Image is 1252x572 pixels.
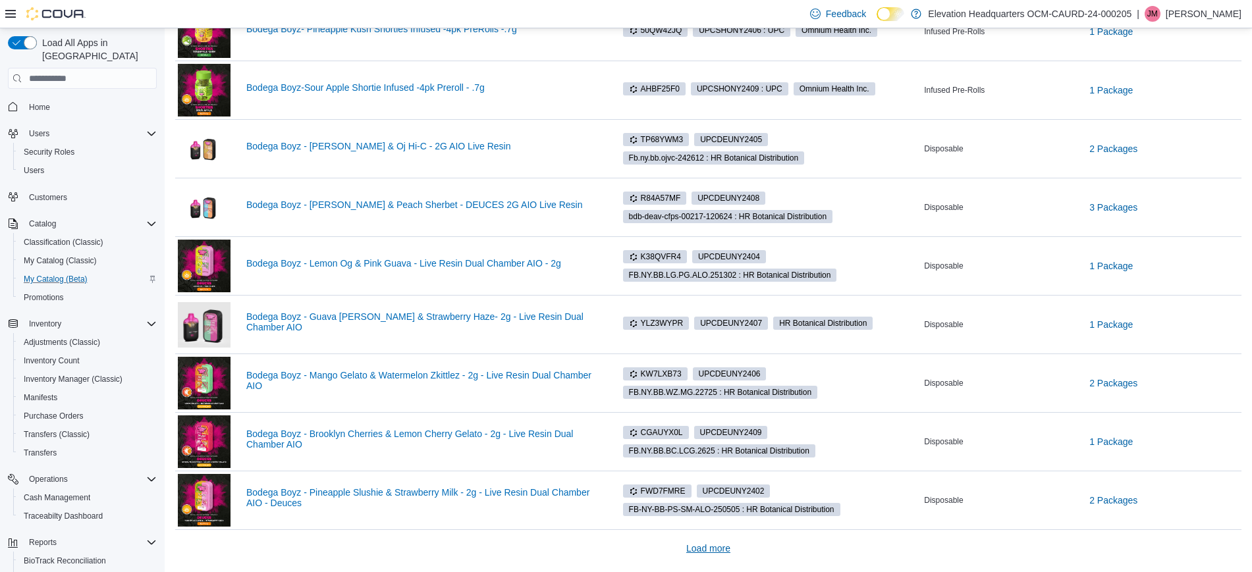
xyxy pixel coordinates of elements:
span: Transfers (Classic) [24,429,90,440]
span: AHBF25F0 [623,82,686,95]
span: UPCDEUNY2402 [697,484,771,498]
span: Home [29,102,50,113]
button: 1 Package [1084,18,1138,45]
a: Bodega Boyz - [PERSON_NAME] & Oj Hi-C - 2G AIO Live Resin [246,141,599,151]
a: Inventory Count [18,353,85,369]
a: My Catalog (Beta) [18,271,93,287]
a: Bodega Boyz - Brooklyn Cherries & Lemon Cherry Gelato - 2g - Live Resin Dual Chamber AIO [246,429,599,450]
span: Cash Management [24,492,90,503]
button: Users [13,161,162,180]
span: My Catalog (Classic) [24,255,97,266]
span: UPCDEUNY2408 [692,192,765,205]
span: Home [24,98,157,115]
a: Bodega Boyz- Pineapple Kush Shorties Infused -4pk PreRolls -.7g [246,24,599,34]
button: Transfers [13,444,162,462]
img: Bodega Boyz- Pineapple Kush Shorties Infused -4pk PreRolls -.7g [178,5,231,58]
button: 2 Packages [1084,487,1143,513]
a: Classification (Classic) [18,234,109,250]
span: UPC SHONY2409 : UPC [697,83,782,95]
div: Infused Pre-Rolls [921,24,1081,39]
span: UPCDEUNY2405 [694,133,768,146]
button: Operations [3,470,162,488]
a: Bodega Boyz - [PERSON_NAME] & Peach Sherbet - DEUCES 2G AIO Live Resin [246,199,599,210]
span: HR Botanical Distribution [779,317,867,329]
button: Operations [24,471,73,487]
img: Bodega Boyz - Vanilla Brulee & Oj Hi-C - 2G AIO Live Resin [178,132,231,165]
span: Manifests [24,392,57,403]
span: YLZ3WYPR [629,317,684,329]
button: 2 Packages [1084,370,1143,396]
button: Load more [681,535,736,561]
img: Cova [26,7,86,20]
span: JM [1147,6,1158,22]
span: CGAUYX0L [629,427,683,438]
img: Bodega Boyz - Mango Gelato & Watermelon Zkittlez - 2g - Live Resin Dual Chamber AIO [178,357,231,409]
div: Disposable [921,199,1081,215]
span: Manifests [18,390,157,405]
span: UPC DEUNY2406 [699,368,761,380]
button: Inventory [3,315,162,333]
span: Feedback [826,7,866,20]
span: 3 Packages [1089,201,1137,214]
span: UPC DEUNY2407 [700,317,762,329]
img: Bodega Boyz - Pineapple Slushie & Strawberry Milk - 2g - Live Resin Dual Chamber AIO - Deuces [178,474,231,527]
button: Users [3,124,162,143]
a: Purchase Orders [18,408,89,424]
span: UPC DEUNY2404 [698,251,760,263]
button: Cash Management [13,488,162,507]
p: Elevation Headquarters OCM-CAURD-24-000205 [928,6,1131,22]
button: Inventory [24,316,67,332]
span: 1 Package [1089,435,1133,448]
a: Transfers [18,445,62,461]
img: Bodega Boyz-Sour Apple Shortie Infused -4pk Preroll - .7g [178,64,231,117]
span: Omnium Health Inc. [802,24,871,36]
a: Cash Management [18,490,95,506]
span: FB.NY.BB.BC.LCG.2625 : HR Botanical Distribution [629,445,809,457]
span: K38QVFR4 [629,251,681,263]
span: R84A57MF [623,192,687,205]
span: UPCDEUNY2409 [694,426,768,439]
span: Cash Management [18,490,157,506]
span: FWD7FMRE [623,484,692,498]
span: Inventory [29,319,61,329]
a: Customers [24,190,72,205]
span: Customers [29,192,67,203]
span: 1 Package [1089,318,1133,331]
span: Fb.ny.bb.ojvc-242612 : HR Botanical Distribution [629,152,799,164]
button: My Catalog (Classic) [13,251,162,270]
button: Promotions [13,288,162,307]
span: Reports [24,534,157,550]
button: Classification (Classic) [13,233,162,251]
img: Bodega Boyz - Brooklyn Cherries & Lemon Cherry Gelato - 2g - Live Resin Dual Chamber AIO [178,415,231,468]
span: AHBF25F0 [629,83,680,95]
span: FWD7FMRE [629,485,686,497]
span: Operations [29,474,68,484]
span: UPC DEUNY2405 [700,134,762,145]
button: Customers [3,188,162,207]
div: Disposable [921,492,1081,508]
img: Bodega Boyz - Lemon Og & Pink Guava - Live Resin Dual Chamber AIO - 2g [178,240,231,292]
span: My Catalog (Beta) [18,271,157,287]
span: 50QW42JQ [623,24,688,37]
a: Users [18,163,49,178]
span: Operations [24,471,157,487]
button: My Catalog (Beta) [13,270,162,288]
span: Security Roles [18,144,157,160]
span: bdb-deav-cfps-00217-120624 : HR Botanical Distribution [623,210,832,223]
a: My Catalog (Classic) [18,253,102,269]
span: Load All Apps in [GEOGRAPHIC_DATA] [37,36,157,63]
span: UPCSHONY2406 : UPC [693,24,790,37]
span: Inventory Manager (Classic) [18,371,157,387]
input: Dark Mode [877,7,904,21]
div: Jhon Moncada [1145,6,1160,22]
p: [PERSON_NAME] [1166,6,1241,22]
a: Feedback [805,1,871,27]
a: BioTrack Reconciliation [18,553,111,569]
span: 50QW42JQ [629,24,682,36]
button: Purchase Orders [13,407,162,425]
button: 2 Packages [1084,136,1143,162]
button: Security Roles [13,143,162,161]
span: FB.NY.BB.WZ.MG.22725 : HR Botanical Distribution [629,386,812,398]
a: Transfers (Classic) [18,427,95,442]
